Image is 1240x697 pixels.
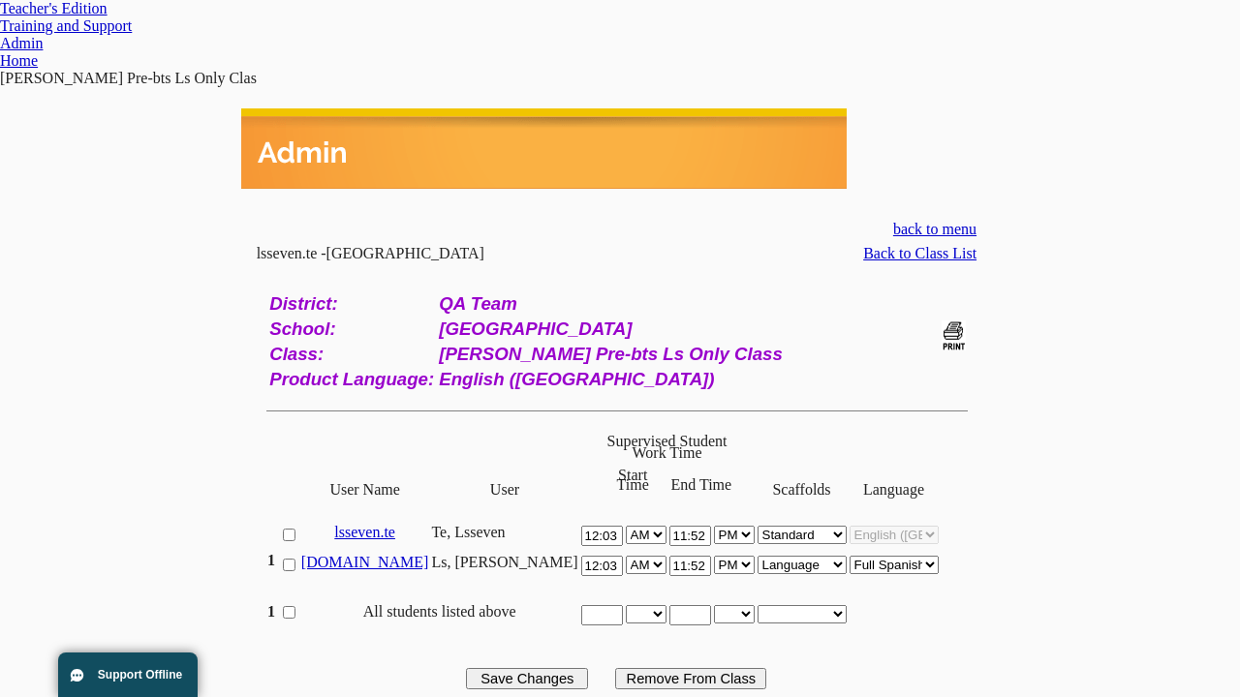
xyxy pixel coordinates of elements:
b: 1 [267,552,275,568]
img: teacher_arrow.png [108,5,117,14]
a: back to menu [893,221,976,237]
td: Start Time [600,466,666,495]
img: print_bw_off.gif [942,320,966,350]
td: User Name [300,424,431,501]
span: Support Offline [98,668,182,682]
nobr: [GEOGRAPHIC_DATA] [326,245,484,261]
td: English ([GEOGRAPHIC_DATA]) [438,368,936,391]
td: All students listed above [300,600,580,630]
a: lsseven.te [334,524,395,540]
td: QA Team [438,292,936,316]
td: End Time [668,466,735,495]
b: 1 [267,603,275,620]
input: Use this button to remove the selected users from your class list. [615,668,766,689]
span: Te, Lsseven [431,524,505,540]
b: Product Language: [269,369,434,389]
td: [GEOGRAPHIC_DATA] [438,318,936,341]
td: Scaffolds [757,424,849,501]
input: Save Changes [466,668,588,689]
td: User [430,424,579,501]
td: Language [849,424,941,501]
td: lsseven.te - [257,245,699,262]
button: Support Offline [58,652,198,697]
td: [PERSON_NAME] Pre-bts Ls Only Class [438,343,936,366]
img: header [241,108,847,189]
td: Ls, [PERSON_NAME] [430,551,579,581]
b: School: [269,318,335,339]
td: Supervised Student Work Time [600,431,734,464]
a: Back to Class List [863,245,976,261]
b: District: [269,293,338,314]
img: teacher_arrow_small.png [132,25,139,31]
b: Class: [269,344,324,364]
a: [DOMAIN_NAME] [301,554,429,570]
